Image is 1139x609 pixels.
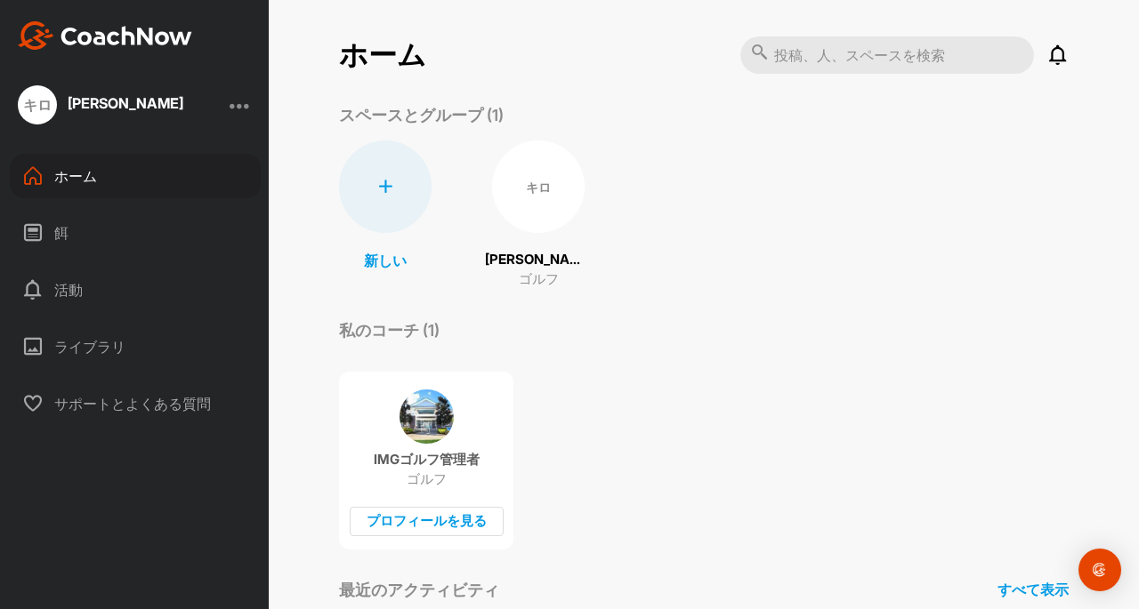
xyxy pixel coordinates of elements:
[339,321,440,340] font: 私のコーチ (1)
[998,581,1069,598] font: すべて表示
[526,180,551,195] font: キロ
[54,167,97,185] font: ホーム
[339,581,499,599] font: 最近のアクティビティ
[339,37,426,72] font: ホーム
[374,451,480,468] font: IMGゴルフ管理者
[18,21,192,50] img: コーチナウ
[367,512,487,529] font: プロフィールを見る
[68,94,183,112] font: [PERSON_NAME]
[519,270,559,287] font: ゴルフ
[54,281,83,299] font: 活動
[54,338,125,356] font: ライブラリ
[23,96,52,114] font: キロ
[740,36,1034,74] input: 投稿、人、スペースを検索
[485,251,594,268] font: [PERSON_NAME]
[54,395,211,413] font: サポートとよくある質問
[364,252,407,269] font: 新しい
[339,106,504,124] font: スペースとグループ (1)
[407,470,447,487] font: ゴルフ
[400,389,454,444] img: コーチアバター
[54,224,69,242] font: 餌
[1078,549,1121,591] div: インターコムメッセンジャーを開く
[485,140,592,290] a: キロ[PERSON_NAME]ゴルフ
